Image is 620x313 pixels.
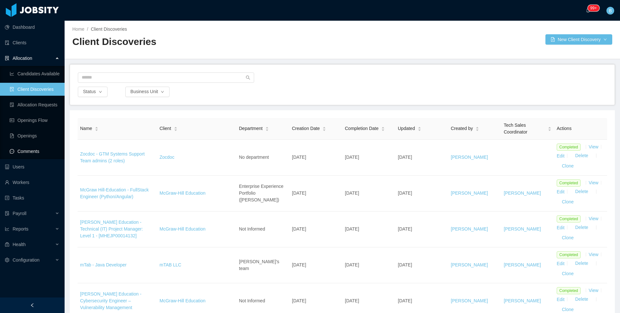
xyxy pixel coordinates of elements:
td: [DATE] [342,211,395,247]
span: Allocation [13,56,32,61]
button: Delete [570,294,593,305]
button: icon: file-addNew Client Discoverydown [545,34,612,45]
button: Clone [557,161,579,171]
a: McGraw-Hill Education [160,226,205,232]
span: Completion Date [345,125,378,132]
i: icon: caret-up [323,126,326,128]
a: [PERSON_NAME] Education - Technical (IT) Project Manager: Level 1 - [MHEJP00014132] [80,220,143,238]
button: Delete [570,258,593,269]
a: [PERSON_NAME] [451,298,488,303]
td: [DATE] [395,140,448,176]
button: Clone [557,269,579,279]
a: McGraw-Hill Education [160,298,205,303]
a: icon: auditClients [5,36,59,49]
a: [PERSON_NAME] [451,262,488,267]
span: Department [239,125,263,132]
a: [PERSON_NAME] [451,226,488,232]
span: Client Discoveries [91,27,127,32]
a: icon: messageComments [10,145,59,158]
i: icon: caret-down [95,128,98,130]
a: icon: idcardOpenings Flow [10,114,59,127]
i: icon: solution [5,56,9,60]
i: icon: caret-up [418,126,421,128]
a: [PERSON_NAME] [451,155,488,160]
i: icon: bell [586,8,590,13]
a: Edit [557,225,564,230]
button: Delete [570,151,593,161]
a: Edit [557,189,564,194]
td: Not Informed [236,211,289,247]
i: icon: caret-up [381,126,385,128]
a: icon: line-chartCandidates Available [10,67,59,80]
i: icon: caret-down [323,128,326,130]
span: / [87,27,88,32]
td: [DATE] [289,176,342,211]
i: icon: caret-down [174,128,177,130]
a: McGraw-Hill Education [160,190,205,196]
span: Configuration [13,257,39,263]
i: icon: caret-up [95,126,98,128]
i: icon: caret-up [548,126,552,128]
i: icon: caret-up [265,126,269,128]
span: Client [160,125,171,132]
sup: 245 [588,5,599,11]
span: Completed [557,251,581,258]
div: Sort [418,126,421,130]
td: No department [236,140,289,176]
span: Health [13,242,26,247]
button: Clone [557,197,579,207]
div: Sort [95,126,98,130]
div: Sort [548,126,552,130]
button: Statusicon: down [78,87,108,97]
i: icon: caret-down [476,128,479,130]
a: View [589,144,598,149]
span: Updated [398,125,415,132]
a: View [589,288,598,293]
i: icon: caret-down [548,128,552,130]
div: Sort [381,126,385,130]
a: [PERSON_NAME] [451,190,488,196]
td: [DATE] [395,176,448,211]
div: Sort [174,126,178,130]
a: mTAB LLC [160,262,181,267]
div: Sort [475,126,479,130]
td: [DATE] [289,140,342,176]
a: Zocdoc [160,155,174,160]
span: Created by [451,125,473,132]
button: Business Uniticon: down [125,87,170,97]
h2: Client Discoveries [72,35,342,49]
span: B [609,7,612,15]
a: icon: file-doneAllocation Requests [10,98,59,111]
td: [DATE] [395,247,448,283]
a: icon: file-searchClient Discoveries [10,83,59,96]
td: [DATE] [342,247,395,283]
div: Sort [322,126,326,130]
div: Sort [265,126,269,130]
i: icon: file-protect [5,211,9,216]
td: [PERSON_NAME]'s team [236,247,289,283]
i: icon: search [246,75,250,80]
a: [PERSON_NAME] [504,190,541,196]
span: Name [80,125,92,132]
button: Delete [570,222,593,233]
span: Reports [13,226,28,232]
span: Creation Date [292,125,320,132]
a: View [589,252,598,257]
a: icon: file-textOpenings [10,129,59,142]
span: Payroll [13,211,26,216]
i: icon: line-chart [5,227,9,231]
a: icon: pie-chartDashboard [5,21,59,34]
a: Edit [557,261,564,266]
td: Enterprise Experience Portfolio ([PERSON_NAME]) [236,176,289,211]
a: Edit [557,297,564,302]
a: Zocdoc - GTM Systems Support Team admins (2 roles) [80,151,145,163]
td: [DATE] [289,211,342,247]
i: icon: caret-down [418,128,421,130]
i: icon: caret-up [174,126,177,128]
span: Completed [557,287,581,294]
i: icon: medicine-box [5,242,9,247]
a: [PERSON_NAME] [504,298,541,303]
button: Clone [557,233,579,243]
a: [PERSON_NAME] Education - Cybersecurity Engineer – Vulnerability Management [80,291,141,310]
a: [PERSON_NAME] [504,262,541,267]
